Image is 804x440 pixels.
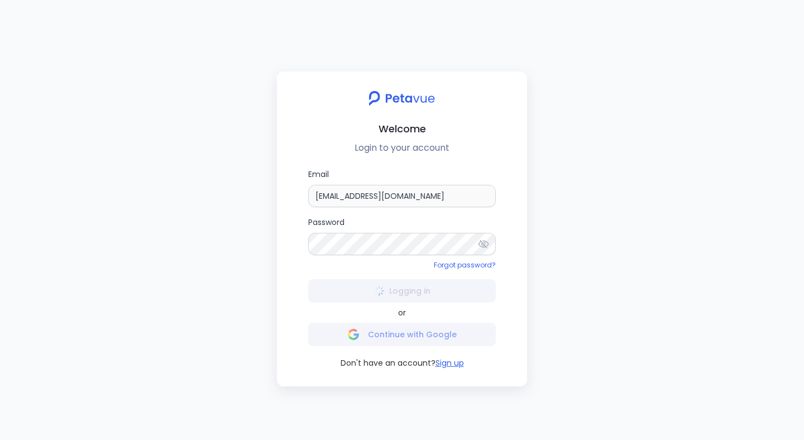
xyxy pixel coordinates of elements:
[341,357,435,369] span: Don't have an account?
[286,141,518,155] p: Login to your account
[435,357,464,369] button: Sign up
[434,260,496,270] a: Forgot password?
[308,233,496,255] input: Password
[308,168,496,207] label: Email
[308,185,496,207] input: Email
[398,307,406,318] span: or
[286,121,518,137] h2: Welcome
[308,216,496,255] label: Password
[361,85,442,112] img: petavue logo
